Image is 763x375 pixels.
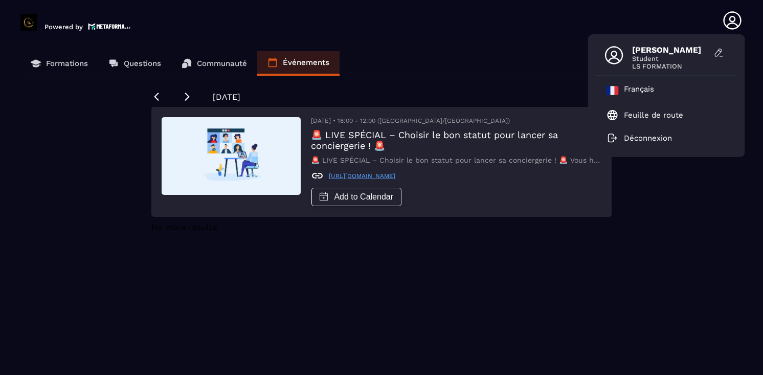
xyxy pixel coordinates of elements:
[257,51,340,76] a: Événements
[98,51,171,76] a: Questions
[624,111,683,120] p: Feuille de route
[632,62,709,70] span: LS FORMATION
[607,109,683,121] a: Feuille de route
[124,59,161,68] p: Questions
[624,84,654,97] p: Français
[44,23,83,31] p: Powered by
[171,51,257,76] a: Communauté
[311,117,510,124] span: [DATE] • 18:00 - 12:00 ([GEOGRAPHIC_DATA]/[GEOGRAPHIC_DATA])
[20,14,37,31] img: logo-branding
[197,59,247,68] p: Communauté
[162,117,301,195] img: default event img
[283,58,329,67] p: Événements
[46,59,88,68] p: Formations
[632,55,709,62] span: Student
[624,134,672,143] p: Déconnexion
[20,51,98,76] a: Formations
[311,129,601,151] h3: 🚨 LIVE SPÉCIAL – Choisir le bon statut pour lancer sa conciergerie ! 🚨
[632,45,709,55] span: [PERSON_NAME]
[329,172,395,180] a: [URL][DOMAIN_NAME]
[213,92,240,102] span: [DATE]
[151,222,218,232] span: No more results!
[88,22,131,31] img: logo
[311,156,601,164] p: 🚨 LIVE SPÉCIAL – Choisir le bon statut pour lancer sa conciergerie ! 🚨 Vous hésitez entre Auto-En...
